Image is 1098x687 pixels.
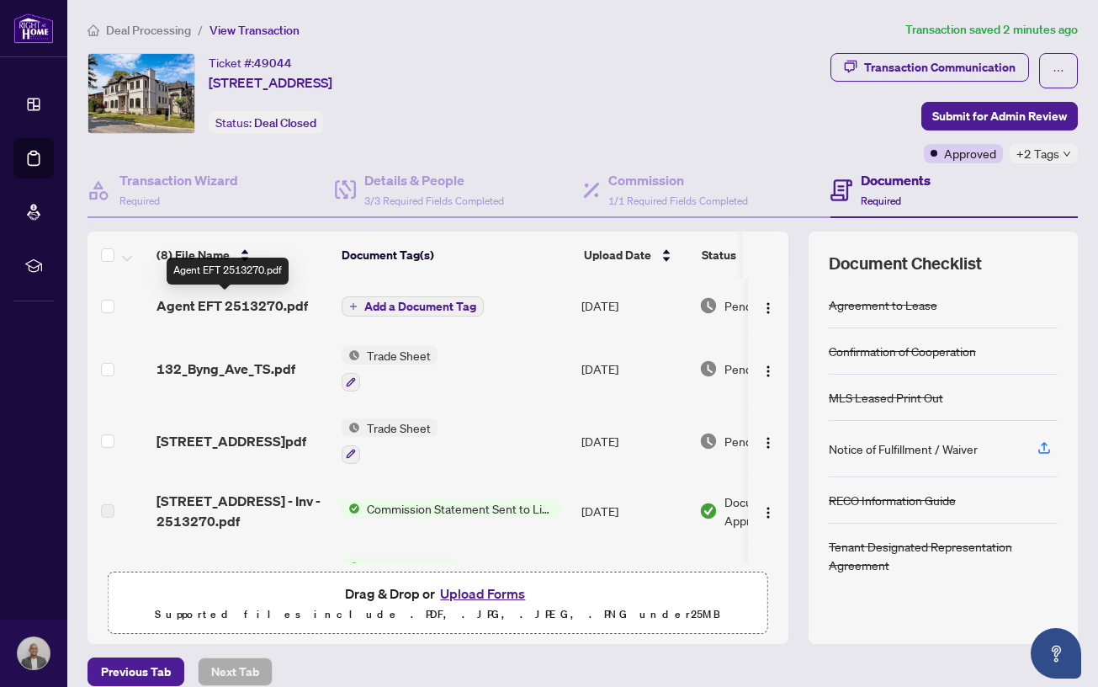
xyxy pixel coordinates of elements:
[695,232,838,279] th: Status
[575,545,692,617] td: [DATE]
[755,292,782,319] button: Logo
[1016,144,1059,163] span: +2 Tags
[156,431,306,451] span: [STREET_ADDRESS]pdf
[101,658,171,685] span: Previous Tab
[699,502,718,520] img: Document Status
[724,432,809,450] span: Pending Review
[699,296,718,315] img: Document Status
[156,560,328,600] span: 1755612403736-DepositReceipt132ByngAve.pdf
[608,170,748,190] h4: Commission
[905,20,1078,40] article: Transaction saved 2 minutes ago
[209,72,332,93] span: [STREET_ADDRESS]
[156,491,328,531] span: [STREET_ADDRESS] - Inv - 2513270.pdf
[724,562,829,599] span: Document Approved
[209,53,292,72] div: Ticket #:
[699,432,718,450] img: Document Status
[254,115,316,130] span: Deal Closed
[829,342,976,360] div: Confirmation of Cooperation
[345,583,530,604] span: Drag & Drop or
[724,296,809,315] span: Pending Review
[861,170,931,190] h4: Documents
[109,572,767,635] span: Drag & Drop orUpload FormsSupported files include .PDF, .JPG, .JPEG, .PNG under25MB
[342,346,360,365] img: Status Icon
[335,232,577,279] th: Document Tag(s)
[761,436,775,450] img: Logo
[761,365,775,378] img: Logo
[829,296,937,314] div: Agreement to Lease
[342,499,560,518] button: Status IconCommission Statement Sent to Listing Brokerage
[156,246,230,264] span: (8) File Name
[349,302,358,311] span: plus
[755,498,782,525] button: Logo
[342,346,438,391] button: Status IconTrade Sheet
[198,658,273,686] button: Next Tab
[342,296,484,317] button: Add a Document Tag
[829,388,943,407] div: MLS Leased Print Out
[156,296,308,316] span: Agent EFT 2513270.pdf
[364,194,504,207] span: 3/3 Required Fields Completed
[360,346,438,365] span: Trade Sheet
[755,355,782,382] button: Logo
[575,279,692,333] td: [DATE]
[699,359,718,378] img: Document Status
[364,301,476,312] span: Add a Document Tag
[944,144,996,162] span: Approved
[342,418,438,464] button: Status IconTrade Sheet
[1063,150,1071,158] span: down
[342,296,484,317] button: Add a Document Tag
[761,301,775,315] img: Logo
[254,56,292,71] span: 49044
[18,637,50,669] img: Profile Icon
[921,102,1078,130] button: Submit for Admin Review
[119,170,238,190] h4: Transaction Wizard
[584,246,651,264] span: Upload Date
[829,252,982,275] span: Document Checklist
[13,13,54,44] img: logo
[608,194,748,207] span: 1/1 Required Fields Completed
[342,499,360,518] img: Status Icon
[360,418,438,437] span: Trade Sheet
[364,170,504,190] h4: Details & People
[342,558,360,577] img: Status Icon
[435,583,530,604] button: Upload Forms
[575,333,692,405] td: [DATE]
[167,258,289,285] div: Agent EFT 2513270.pdf
[209,111,323,134] div: Status:
[761,506,775,519] img: Logo
[829,537,1058,574] div: Tenant Designated Representation Agreement
[119,604,757,625] p: Supported files include .PDF, .JPG, .JPEG, .PNG under 25 MB
[150,232,335,279] th: (8) File Name
[724,493,829,530] span: Document Approved
[88,54,194,133] img: IMG-C12332770_1.jpg
[864,54,1016,81] div: Transaction Communication
[1031,628,1081,679] button: Open asap
[861,194,901,207] span: Required
[724,359,809,378] span: Pending Review
[755,428,782,455] button: Logo
[360,499,560,518] span: Commission Statement Sent to Listing Brokerage
[106,23,191,38] span: Deal Processing
[702,246,736,264] span: Status
[210,23,300,38] span: View Transaction
[198,20,203,40] li: /
[360,558,458,577] span: Deposit Receipt
[829,439,978,458] div: Notice of Fulfillment / Waiver
[342,418,360,437] img: Status Icon
[829,491,956,509] div: RECO Information Guide
[1053,65,1064,77] span: ellipsis
[119,194,160,207] span: Required
[575,405,692,477] td: [DATE]
[575,477,692,545] td: [DATE]
[342,558,458,604] button: Status IconDeposit Receipt
[156,359,295,379] span: 132_Byng_Ave_TS.pdf
[830,53,1029,82] button: Transaction Communication
[577,232,695,279] th: Upload Date
[88,24,99,36] span: home
[88,658,184,686] button: Previous Tab
[932,103,1067,130] span: Submit for Admin Review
